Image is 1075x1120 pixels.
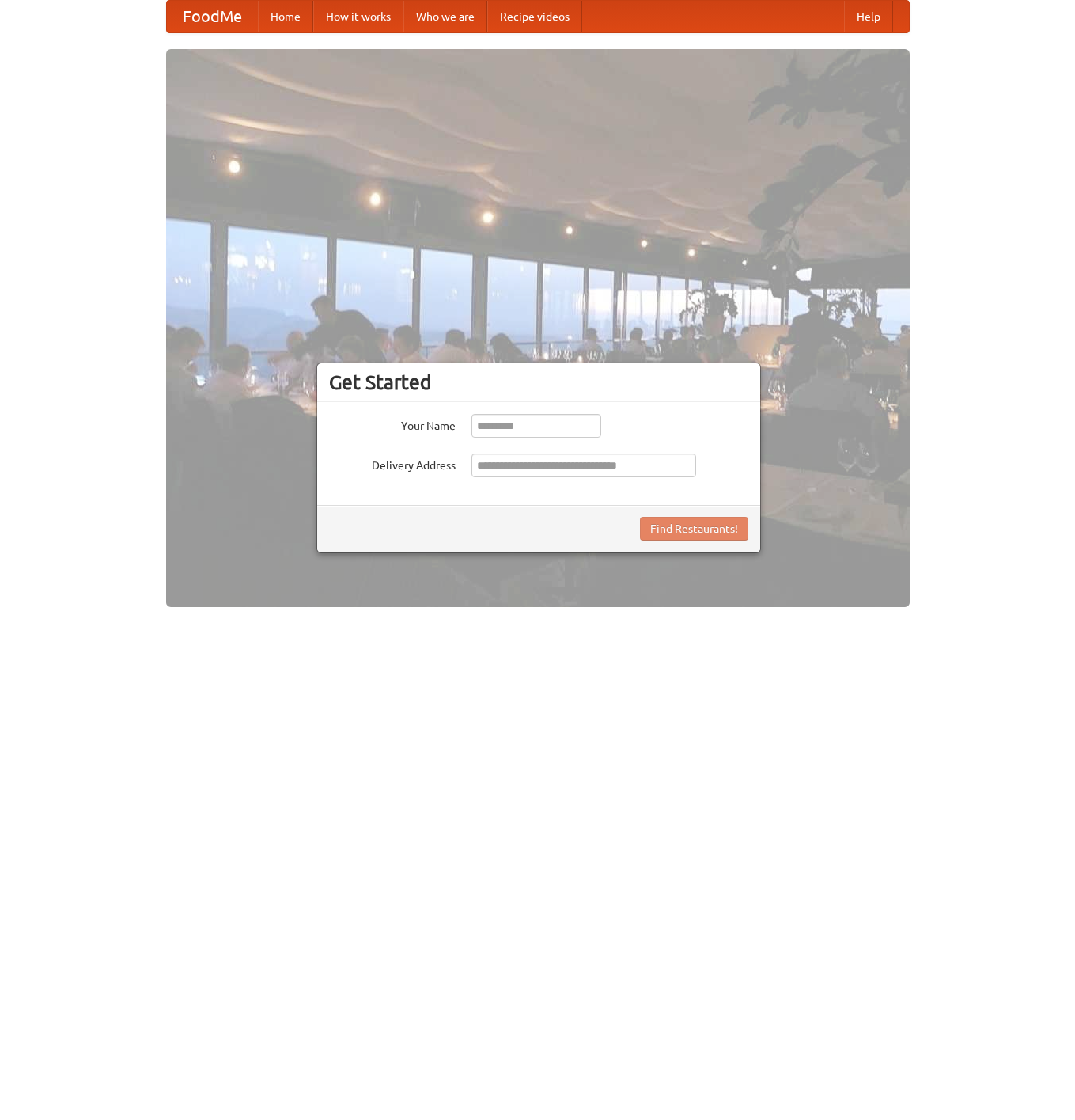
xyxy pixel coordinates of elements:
[167,1,258,32] a: FoodMe
[844,1,893,32] a: Help
[329,454,456,473] label: Delivery Address
[487,1,582,32] a: Recipe videos
[329,370,748,394] h3: Get Started
[640,517,748,541] button: Find Restaurants!
[258,1,313,32] a: Home
[329,414,456,434] label: Your Name
[403,1,487,32] a: Who we are
[313,1,403,32] a: How it works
